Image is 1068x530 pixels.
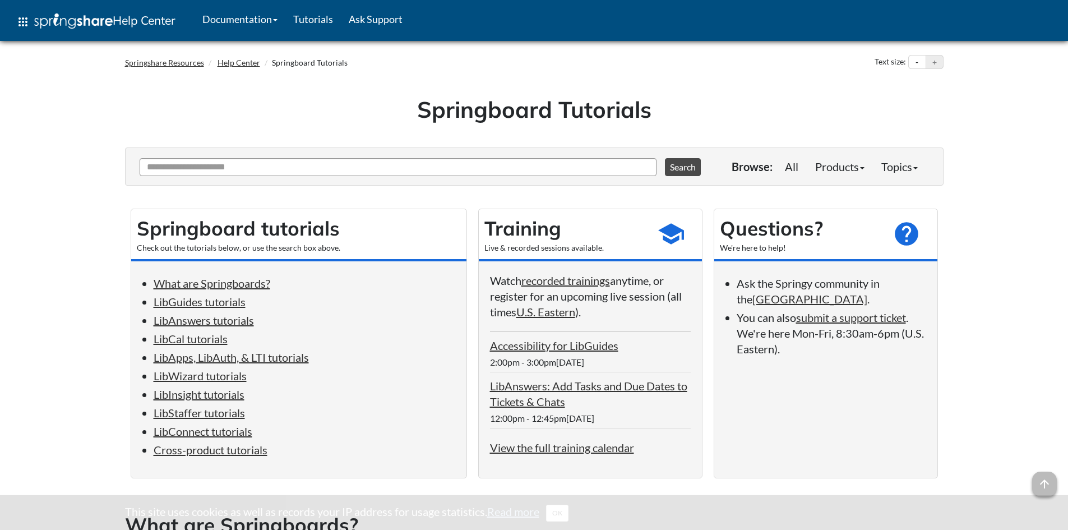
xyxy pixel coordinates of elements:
h2: Training [484,215,646,242]
a: Ask Support [341,5,410,33]
a: LibAnswers: Add Tasks and Due Dates to Tickets & Chats [490,379,687,408]
a: U.S. Eastern [516,305,575,319]
a: Tutorials [285,5,341,33]
h2: Questions? [720,215,881,242]
li: You can also . We're here Mon-Fri, 8:30am-6pm (U.S. Eastern). [737,310,926,357]
div: Text size: [872,55,908,70]
a: submit a support ticket [796,311,906,324]
a: Topics [873,155,926,178]
a: LibInsight tutorials [154,388,244,401]
a: All [776,155,807,178]
div: This site uses cookies as well as records your IP address for usage statistics. [114,504,955,522]
a: View the full training calendar [490,441,634,454]
a: Springshare Resources [125,58,204,67]
a: arrow_upward [1032,473,1057,486]
a: Documentation [195,5,285,33]
a: recorded trainings [521,274,610,287]
p: Browse: [732,159,773,174]
li: Ask the Springy community in the . [737,275,926,307]
span: Help Center [113,13,175,27]
a: Help Center [218,58,260,67]
h2: Springboard tutorials [137,215,461,242]
button: Decrease text size [909,56,926,69]
a: What are Springboards? [154,276,270,290]
span: school [657,220,685,248]
a: apps Help Center [8,5,183,39]
span: help [893,220,921,248]
h1: Springboard Tutorials [133,94,935,125]
a: Cross-product tutorials [154,443,267,457]
img: Springshare [34,13,113,29]
span: 12:00pm - 12:45pm[DATE] [490,413,594,423]
a: LibStaffer tutorials [154,406,245,420]
button: Increase text size [926,56,943,69]
div: Live & recorded sessions available. [484,242,646,254]
li: Springboard Tutorials [262,57,348,68]
a: Accessibility for LibGuides [490,339,618,352]
a: LibAnswers tutorials [154,314,254,327]
div: Check out the tutorials below, or use the search box above. [137,242,461,254]
a: LibApps, LibAuth, & LTI tutorials [154,351,309,364]
a: Products [807,155,873,178]
a: LibConnect tutorials [154,425,252,438]
span: apps [16,15,30,29]
a: LibCal tutorials [154,332,228,345]
button: Search [665,158,701,176]
a: [GEOGRAPHIC_DATA] [752,292,867,306]
a: LibWizard tutorials [154,369,247,382]
a: LibGuides tutorials [154,295,246,308]
span: arrow_upward [1032,472,1057,496]
div: We're here to help! [720,242,881,254]
span: 2:00pm - 3:00pm[DATE] [490,357,584,367]
p: Watch anytime, or register for an upcoming live session (all times ). [490,273,691,320]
